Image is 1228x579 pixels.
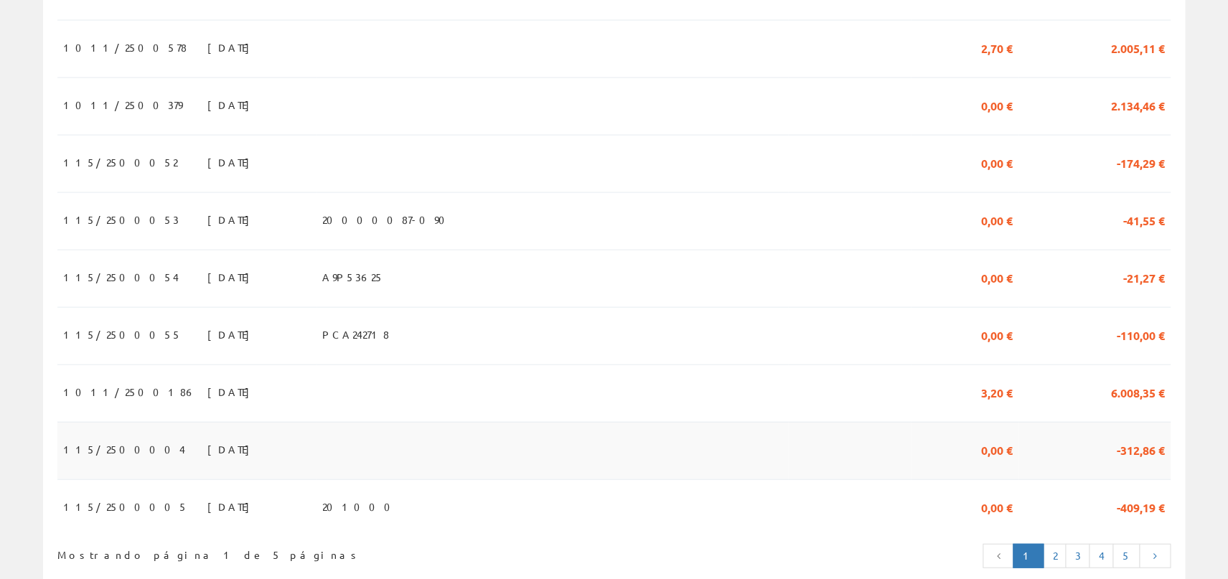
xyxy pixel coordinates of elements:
[981,380,1013,404] span: 3,20 €
[1117,437,1165,461] span: -312,86 €
[322,207,454,232] span: 20000087-090
[1013,544,1044,568] a: Página actual
[983,544,1014,568] a: Página anterior
[981,35,1013,60] span: 2,70 €
[1111,35,1165,60] span: 2.005,11 €
[981,494,1013,519] span: 0,00 €
[981,93,1013,117] span: 0,00 €
[1111,380,1165,404] span: 6.008,35 €
[1123,207,1165,232] span: -41,55 €
[981,150,1013,174] span: 0,00 €
[63,322,182,347] span: 115/2500055
[322,494,399,519] span: 201000
[207,35,257,60] span: [DATE]
[1123,265,1165,289] span: -21,27 €
[63,93,182,117] span: 1011/2500379
[63,150,177,174] span: 115/2500052
[1043,544,1066,568] a: 2
[1117,494,1165,519] span: -409,19 €
[322,265,384,289] span: A9P53625
[981,322,1013,347] span: 0,00 €
[63,494,188,519] span: 115/2500005
[1117,322,1165,347] span: -110,00 €
[207,93,257,117] span: [DATE]
[63,207,179,232] span: 115/2500053
[1089,544,1113,568] a: 4
[63,35,187,60] span: 1011/2500578
[981,437,1013,461] span: 0,00 €
[322,322,389,347] span: PCA242718
[207,380,257,404] span: [DATE]
[207,150,257,174] span: [DATE]
[1111,93,1165,117] span: 2.134,46 €
[207,265,257,289] span: [DATE]
[1065,544,1089,568] a: 3
[207,437,257,461] span: [DATE]
[63,265,179,289] span: 115/2500054
[981,265,1013,289] span: 0,00 €
[1117,150,1165,174] span: -174,29 €
[63,380,196,404] span: 1011/2500186
[63,437,185,461] span: 115/2500004
[1112,544,1140,568] a: 5
[207,207,257,232] span: [DATE]
[207,322,257,347] span: [DATE]
[207,494,257,519] span: [DATE]
[981,207,1013,232] span: 0,00 €
[1139,544,1171,568] a: Página siguiente
[57,542,509,562] div: Mostrando página 1 de 5 páginas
